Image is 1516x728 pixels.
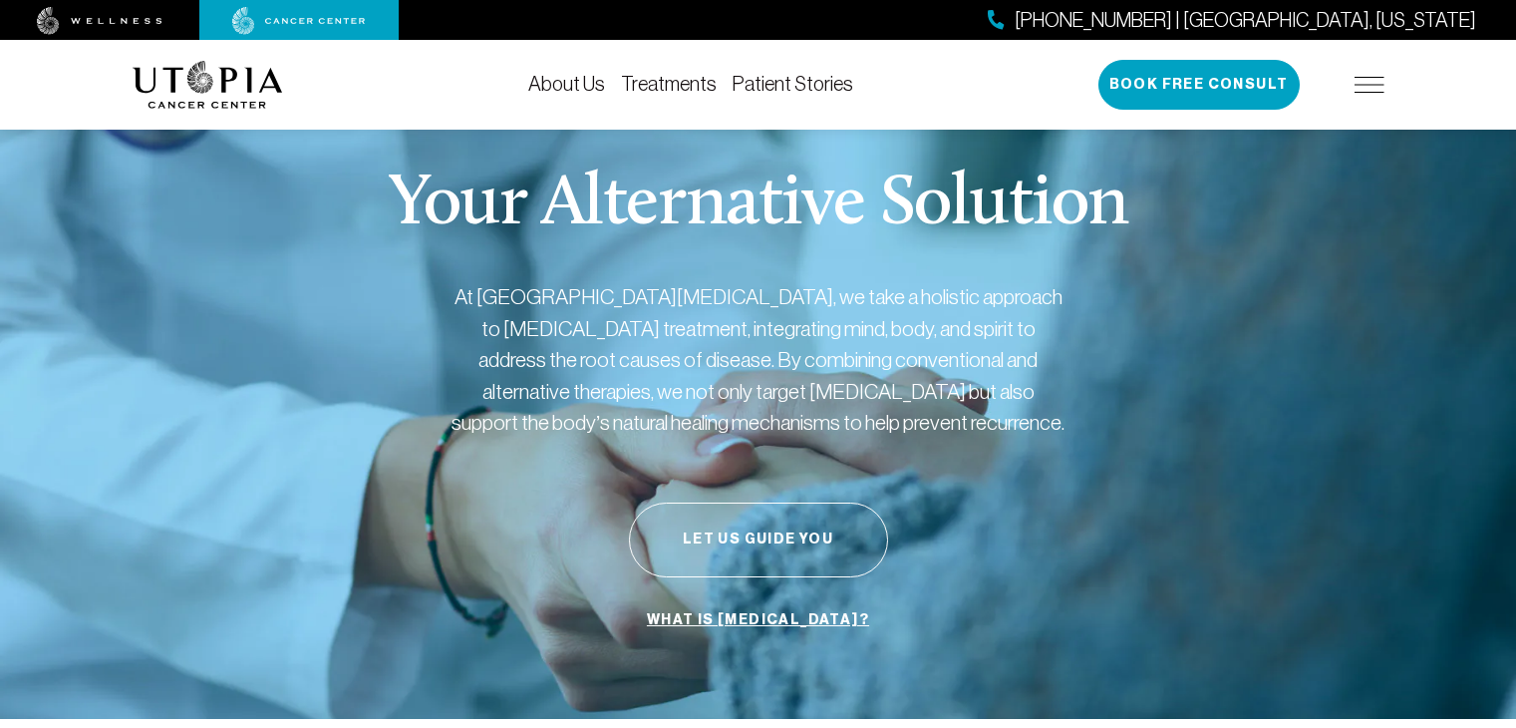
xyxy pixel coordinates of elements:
span: [PHONE_NUMBER] | [GEOGRAPHIC_DATA], [US_STATE] [1015,6,1476,35]
a: About Us [528,73,605,95]
a: Treatments [621,73,717,95]
button: Book Free Consult [1098,60,1300,110]
p: At [GEOGRAPHIC_DATA][MEDICAL_DATA], we take a holistic approach to [MEDICAL_DATA] treatment, inte... [450,281,1067,439]
a: What is [MEDICAL_DATA]? [642,601,874,639]
img: cancer center [232,7,366,35]
img: wellness [37,7,162,35]
a: [PHONE_NUMBER] | [GEOGRAPHIC_DATA], [US_STATE] [988,6,1476,35]
a: Patient Stories [733,73,853,95]
img: logo [133,61,283,109]
p: Your Alternative Solution [388,170,1128,241]
button: Let Us Guide You [629,503,888,577]
img: icon-hamburger [1355,77,1384,93]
